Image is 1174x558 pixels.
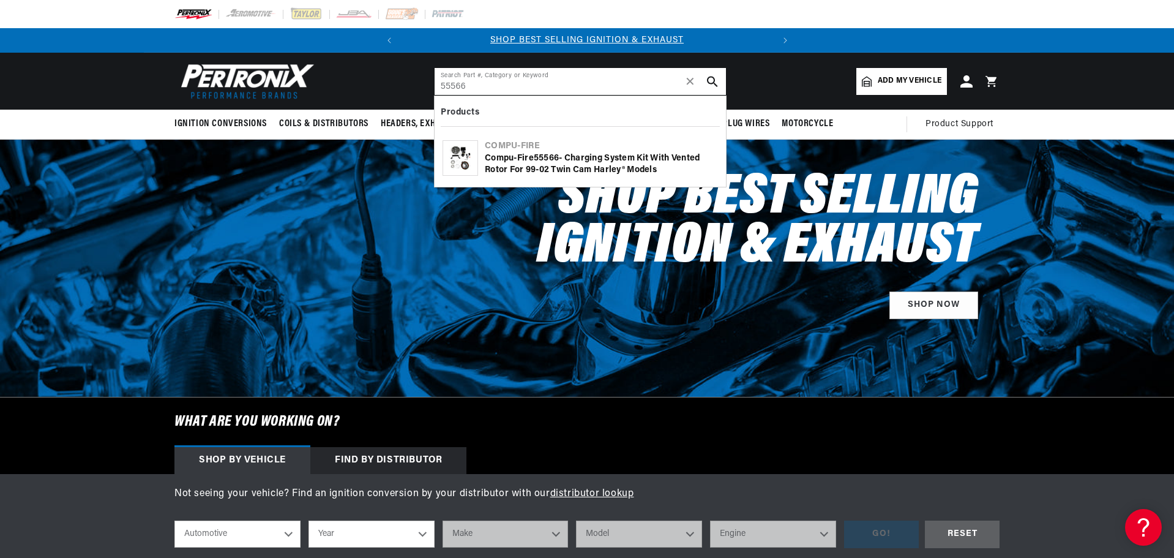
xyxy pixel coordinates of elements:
[402,34,773,47] div: 1 of 2
[856,68,947,95] a: Add my vehicle
[550,489,634,499] a: distributor lookup
[443,145,477,171] img: Compu-Fire 55566 - Charging System Kit with Vented Rotor for 99-02 Twin Cam Harley® Models
[174,110,273,138] summary: Ignition Conversions
[402,34,773,47] div: Announcement
[308,521,435,548] select: Year
[925,521,1000,548] div: RESET
[925,110,1000,139] summary: Product Support
[144,398,1030,447] h6: What are you working on?
[144,28,1030,53] slideshow-component: Translation missing: en.sections.announcements.announcement_bar
[310,447,466,474] div: Find by Distributor
[279,118,368,130] span: Coils & Distributors
[925,118,993,131] span: Product Support
[174,447,310,474] div: Shop by vehicle
[441,108,479,117] b: Products
[534,154,559,163] b: 55566
[776,110,839,138] summary: Motorcycle
[381,118,524,130] span: Headers, Exhausts & Components
[174,486,1000,502] p: Not seeing your vehicle? Find an ignition conversion by your distributor with our
[174,118,267,130] span: Ignition Conversions
[273,110,375,138] summary: Coils & Distributors
[377,28,402,53] button: Translation missing: en.sections.announcements.previous_announcement
[878,75,941,87] span: Add my vehicle
[773,28,798,53] button: Translation missing: en.sections.announcements.next_announcement
[782,118,833,130] span: Motorcycle
[455,174,978,272] h2: Shop Best Selling Ignition & Exhaust
[889,292,978,319] a: SHOP NOW
[485,153,718,176] div: Compu-Fire - Charging System Kit with Vented Rotor for 99-02 Twin Cam Harley® Models
[490,36,684,45] a: SHOP BEST SELLING IGNITION & EXHAUST
[710,521,836,548] select: Engine
[443,521,569,548] select: Make
[375,110,530,138] summary: Headers, Exhausts & Components
[485,140,718,153] div: Compu-Fire
[699,68,726,95] button: search button
[435,68,726,95] input: Search Part #, Category or Keyword
[576,521,702,548] select: Model
[689,110,776,138] summary: Spark Plug Wires
[174,521,301,548] select: Ride Type
[695,118,770,130] span: Spark Plug Wires
[174,60,315,102] img: Pertronix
